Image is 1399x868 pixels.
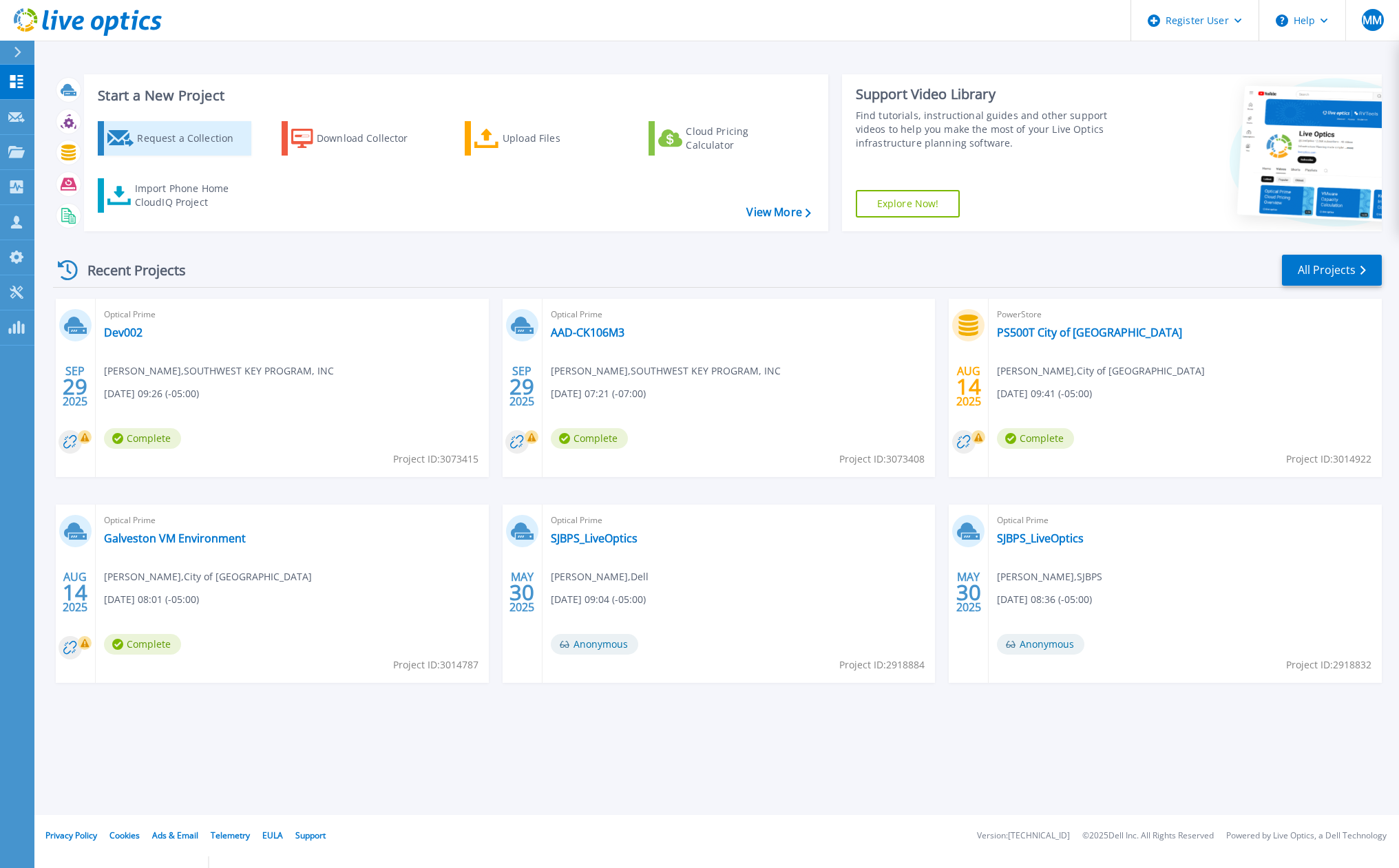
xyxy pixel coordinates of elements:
[551,363,781,379] span: [PERSON_NAME] , SOUTHWEST KEY PROGRAM, INC
[649,121,802,156] a: Cloud Pricing Calculator
[956,567,982,617] div: MAY 2025
[62,361,88,412] div: SEP 2025
[1226,832,1387,840] li: Powered by Live Optics, a Dell Technology
[393,452,478,467] span: Project ID: 3073415
[104,363,334,379] span: [PERSON_NAME] , SOUTHWEST KEY PROGRAM, INC
[956,361,982,412] div: AUG 2025
[997,386,1092,401] span: [DATE] 09:41 (-05:00)
[63,381,87,392] span: 29
[997,428,1074,449] span: Complete
[509,381,534,392] span: 29
[503,125,613,152] div: Upload Files
[262,829,283,841] a: EULA
[551,428,628,449] span: Complete
[551,513,927,528] span: Optical Prime
[282,121,435,156] a: Download Collector
[839,452,925,467] span: Project ID: 3073408
[977,832,1070,840] li: Version: [TECHNICAL_ID]
[104,326,143,339] a: Dev002
[1286,452,1371,467] span: Project ID: 3014922
[551,531,638,545] a: SJBPS_LiveOptics
[956,381,981,392] span: 14
[997,363,1205,379] span: [PERSON_NAME] , City of [GEOGRAPHIC_DATA]
[746,206,810,219] a: View More
[1286,657,1371,673] span: Project ID: 2918832
[1363,14,1382,25] span: MM
[104,531,246,545] a: Galveston VM Environment
[53,253,204,287] div: Recent Projects
[956,586,981,598] span: 30
[551,569,649,584] span: [PERSON_NAME] , Dell
[104,592,199,607] span: [DATE] 08:01 (-05:00)
[63,586,87,598] span: 14
[997,513,1374,528] span: Optical Prime
[104,386,199,401] span: [DATE] 09:26 (-05:00)
[317,125,427,152] div: Download Collector
[509,361,535,412] div: SEP 2025
[856,85,1132,103] div: Support Video Library
[551,386,646,401] span: [DATE] 07:21 (-07:00)
[1082,832,1214,840] li: © 2025 Dell Inc. All Rights Reserved
[551,634,638,655] span: Anonymous
[997,307,1374,322] span: PowerStore
[839,657,925,673] span: Project ID: 2918884
[509,567,535,617] div: MAY 2025
[509,586,534,598] span: 30
[551,326,624,339] a: AAD-CK106M3
[152,829,198,841] a: Ads & Email
[686,125,796,152] div: Cloud Pricing Calculator
[295,829,326,841] a: Support
[211,829,250,841] a: Telemetry
[104,428,181,449] span: Complete
[551,592,646,607] span: [DATE] 09:04 (-05:00)
[137,125,247,152] div: Request a Collection
[104,307,481,322] span: Optical Prime
[997,592,1092,607] span: [DATE] 08:36 (-05:00)
[104,513,481,528] span: Optical Prime
[856,109,1132,150] div: Find tutorials, instructional guides and other support videos to help you make the most of your L...
[104,634,181,655] span: Complete
[997,569,1102,584] span: [PERSON_NAME] , SJBPS
[45,829,97,841] a: Privacy Policy
[997,326,1182,339] a: PS500T City of [GEOGRAPHIC_DATA]
[393,657,478,673] span: Project ID: 3014787
[856,190,960,218] a: Explore Now!
[98,88,810,103] h3: Start a New Project
[997,531,1084,545] a: SJBPS_LiveOptics
[109,829,140,841] a: Cookies
[1282,255,1382,286] a: All Projects
[997,634,1084,655] span: Anonymous
[62,567,88,617] div: AUG 2025
[135,182,242,209] div: Import Phone Home CloudIQ Project
[551,307,927,322] span: Optical Prime
[465,121,618,156] a: Upload Files
[104,569,312,584] span: [PERSON_NAME] , City of [GEOGRAPHIC_DATA]
[98,121,251,156] a: Request a Collection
